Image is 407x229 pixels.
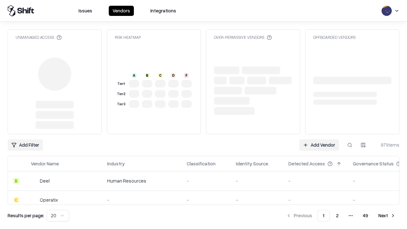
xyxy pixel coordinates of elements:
button: 49 [358,210,373,221]
p: Results per page: [8,212,44,219]
div: Tier 2 [116,91,126,97]
div: - [236,177,278,184]
a: Add Vendor [299,139,339,151]
div: Offboarded Vendors [313,35,355,40]
div: B [145,73,150,78]
button: Integrations [147,6,180,16]
div: Tier 1 [116,81,126,87]
div: Unmanaged Access [16,35,62,40]
button: Issues [75,6,96,16]
div: D [171,73,176,78]
div: C [158,73,163,78]
div: A [132,73,137,78]
div: C [13,197,19,203]
div: 971 items [374,142,399,148]
div: - [187,197,226,203]
img: Operatix [31,197,37,203]
div: Deel [40,177,50,184]
div: Vendor Name [31,160,59,167]
div: F [184,73,189,78]
nav: pagination [282,210,399,221]
div: - [288,197,343,203]
div: Tier 3 [116,101,126,107]
div: - [107,197,176,203]
button: Vendors [109,6,134,16]
div: B [13,178,19,184]
div: Governance Status [353,160,394,167]
div: Detected Access [288,160,325,167]
button: Add Filter [8,139,43,151]
div: - [288,177,343,184]
button: 2 [331,210,344,221]
div: Over-Permissive Vendors [214,35,272,40]
img: Deel [31,178,37,184]
div: Operatix [40,197,58,203]
div: Identity Source [236,160,268,167]
div: Risk Heatmap [115,35,141,40]
div: - [187,177,226,184]
div: Human Resources [107,177,176,184]
div: Industry [107,160,125,167]
div: Classification [187,160,216,167]
button: 1 [317,210,330,221]
button: Next [375,210,399,221]
div: - [236,197,278,203]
